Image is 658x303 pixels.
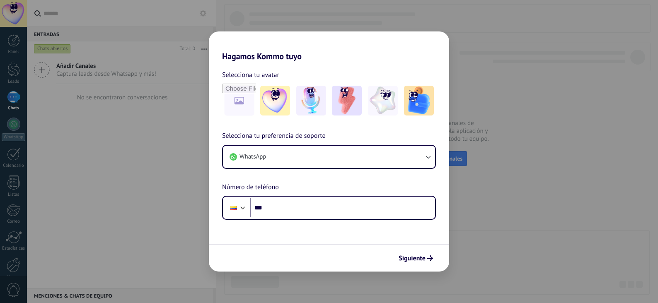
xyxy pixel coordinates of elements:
[225,199,241,216] div: Colombia: + 57
[222,182,279,193] span: Número de teléfono
[332,86,362,115] img: -3.jpeg
[296,86,326,115] img: -2.jpeg
[222,131,326,142] span: Selecciona tu preferencia de soporte
[260,86,290,115] img: -1.jpeg
[222,70,279,80] span: Selecciona tu avatar
[395,251,437,265] button: Siguiente
[399,255,426,261] span: Siguiente
[223,146,435,168] button: WhatsApp
[239,153,266,161] span: WhatsApp
[368,86,398,115] img: -4.jpeg
[404,86,434,115] img: -5.jpeg
[209,31,449,61] h2: Hagamos Kommo tuyo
